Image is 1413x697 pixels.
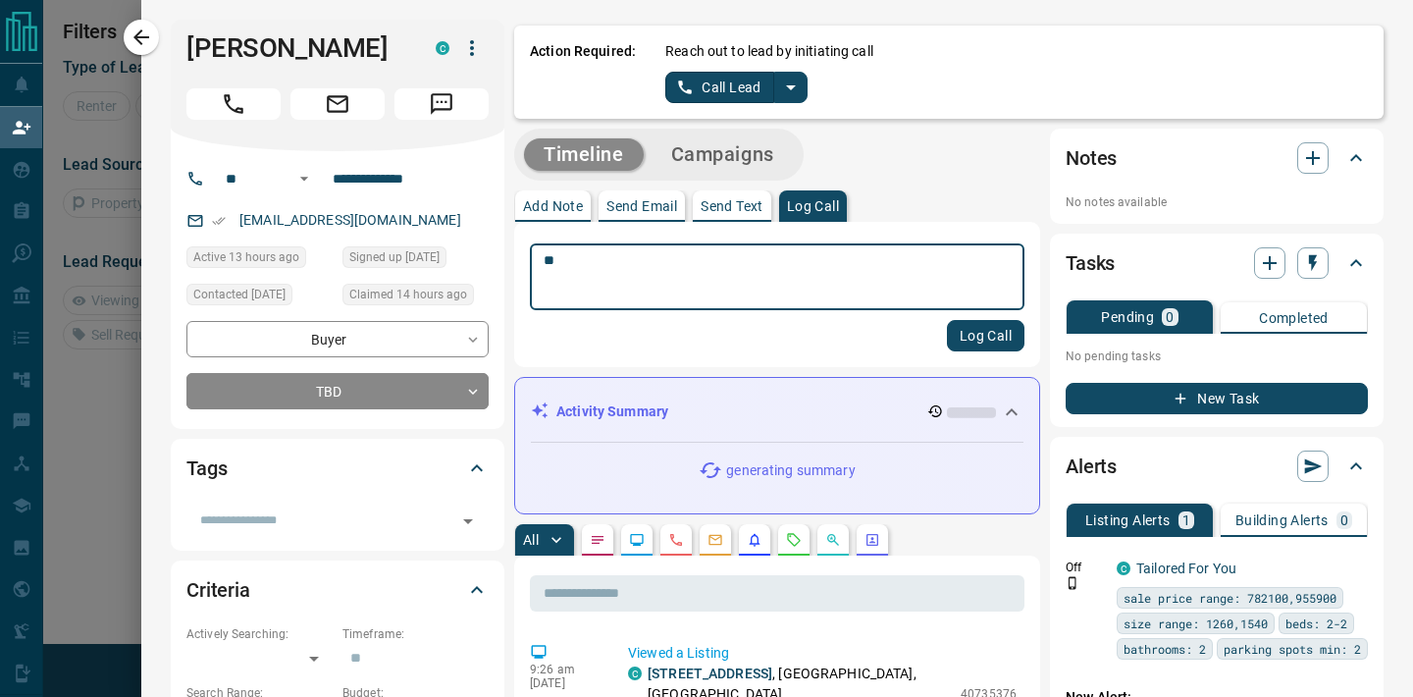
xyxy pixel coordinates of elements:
span: Active 13 hours ago [193,247,299,267]
h2: Tags [186,453,227,484]
h2: Tasks [1066,247,1115,279]
p: [DATE] [530,676,599,690]
svg: Lead Browsing Activity [629,532,645,548]
span: sale price range: 782100,955900 [1124,588,1336,608]
button: Open [292,167,316,190]
p: Viewed a Listing [628,643,1017,664]
svg: Push Notification Only [1066,576,1079,590]
h1: [PERSON_NAME] [186,32,406,64]
svg: Email Verified [212,214,226,228]
p: Building Alerts [1235,513,1329,527]
svg: Listing Alerts [747,532,762,548]
span: Call [186,88,281,120]
div: Wed Aug 13 2025 [342,284,489,311]
div: Sun Jun 27 2021 [186,284,333,311]
div: split button [665,72,808,103]
div: Alerts [1066,443,1368,490]
div: Wed Aug 13 2025 [186,246,333,274]
svg: Notes [590,532,605,548]
div: Notes [1066,134,1368,182]
p: Completed [1259,311,1329,325]
span: size range: 1260,1540 [1124,614,1268,633]
p: Activity Summary [556,402,668,422]
a: Tailored For You [1136,561,1236,576]
button: New Task [1066,383,1368,414]
p: Add Note [523,199,583,213]
p: Action Required: [530,41,636,103]
svg: Calls [668,532,684,548]
p: All [523,533,539,547]
p: No pending tasks [1066,342,1368,371]
p: 1 [1182,513,1190,527]
div: Tags [186,445,489,492]
p: Actively Searching: [186,625,333,643]
div: condos.ca [628,667,642,680]
span: Email [290,88,385,120]
p: No notes available [1066,193,1368,211]
button: Log Call [947,320,1024,351]
p: Send Email [606,199,677,213]
button: Call Lead [665,72,774,103]
div: TBD [186,373,489,409]
button: Timeline [524,138,644,171]
p: Pending [1101,310,1154,324]
p: Log Call [787,199,839,213]
div: Fri Jun 25 2021 [342,246,489,274]
a: [STREET_ADDRESS] [648,666,772,681]
p: Off [1066,559,1105,576]
span: Claimed 14 hours ago [349,285,467,304]
p: generating summary [726,460,855,481]
p: Listing Alerts [1085,513,1171,527]
div: Criteria [186,566,489,614]
button: Campaigns [652,138,794,171]
span: Contacted [DATE] [193,285,286,304]
h2: Alerts [1066,451,1117,482]
p: 9:26 am [530,663,599,676]
span: Signed up [DATE] [349,247,440,267]
p: Timeframe: [342,625,489,643]
div: Buyer [186,321,489,357]
svg: Emails [707,532,723,548]
h2: Notes [1066,142,1117,174]
div: Tasks [1066,240,1368,287]
a: [EMAIL_ADDRESS][DOMAIN_NAME] [239,212,461,228]
svg: Opportunities [825,532,841,548]
p: 0 [1166,310,1174,324]
svg: Agent Actions [864,532,880,548]
div: condos.ca [1117,562,1130,575]
svg: Requests [786,532,802,548]
span: bathrooms: 2 [1124,639,1206,659]
span: beds: 2-2 [1285,614,1347,633]
div: condos.ca [436,41,449,55]
button: Open [454,508,482,535]
p: Send Text [701,199,763,213]
span: parking spots min: 2 [1224,639,1361,659]
p: Reach out to lead by initiating call [665,41,873,62]
p: 0 [1340,513,1348,527]
span: Message [394,88,489,120]
h2: Criteria [186,574,250,606]
div: Activity Summary [531,394,1023,430]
